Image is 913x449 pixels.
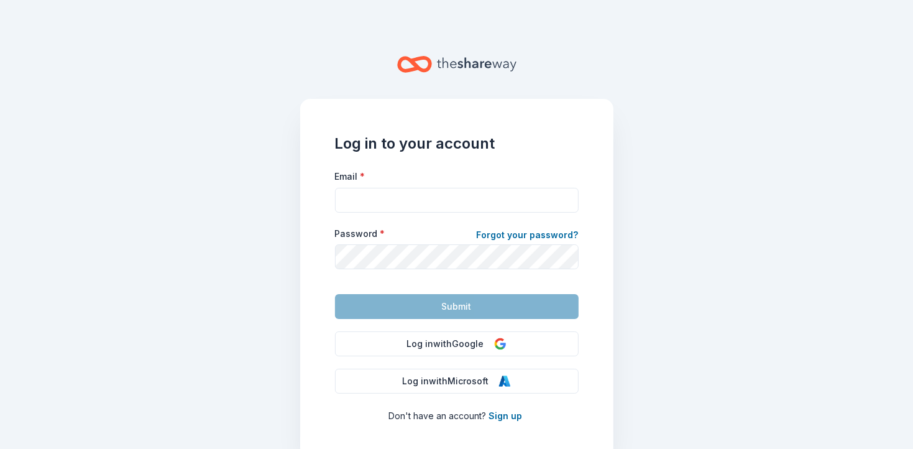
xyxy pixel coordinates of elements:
[477,228,579,245] a: Forgot your password?
[498,375,511,387] img: Microsoft Logo
[489,410,522,421] a: Sign up
[335,369,579,394] button: Log inwithMicrosoft
[335,134,579,154] h1: Log in to your account
[335,170,365,183] label: Email
[335,331,579,356] button: Log inwithGoogle
[397,50,516,79] a: Home
[335,228,385,240] label: Password
[388,410,486,421] span: Don ' t have an account?
[494,338,507,350] img: Google Logo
